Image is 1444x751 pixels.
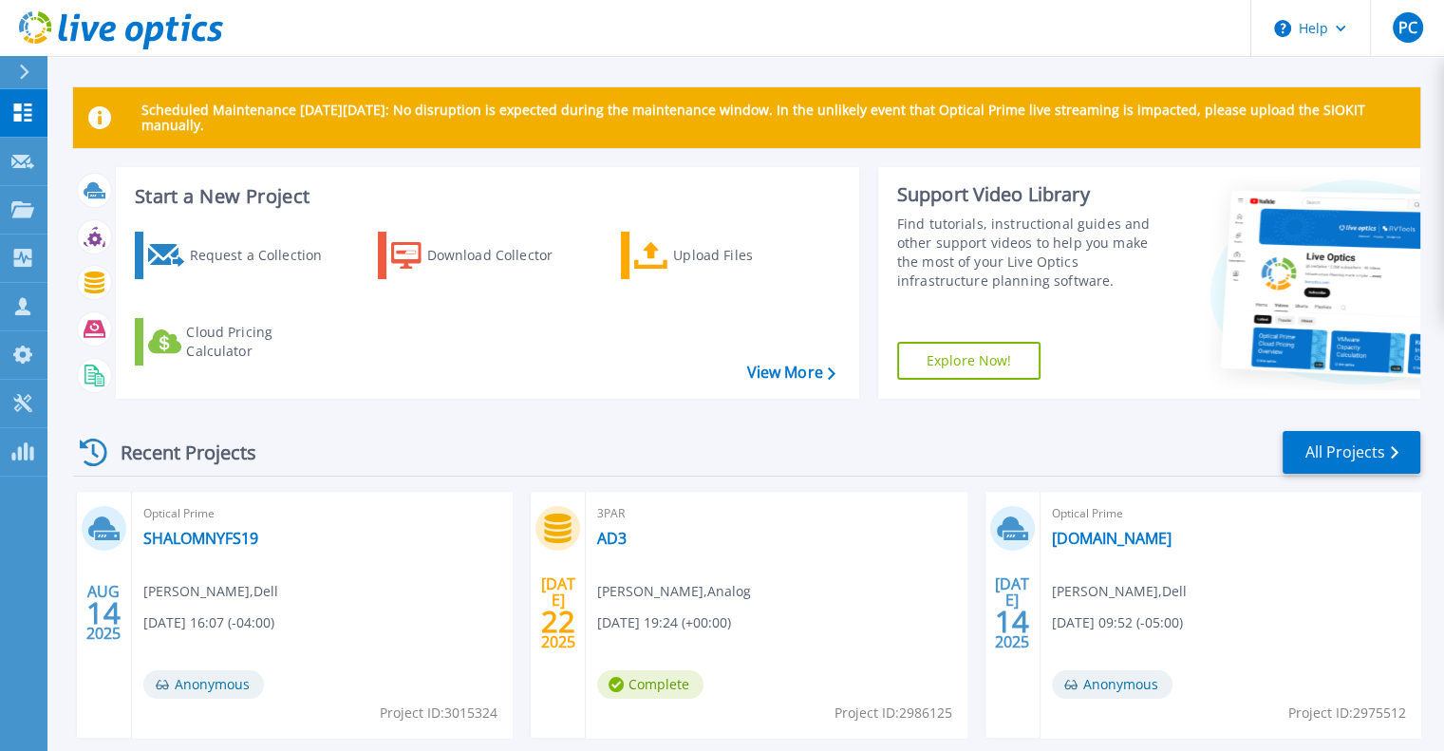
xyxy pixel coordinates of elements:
[897,182,1170,207] div: Support Video Library
[143,529,258,548] a: SHALOMNYFS19
[1052,670,1172,699] span: Anonymous
[597,612,731,633] span: [DATE] 19:24 (+00:00)
[621,232,833,279] a: Upload Files
[380,703,497,723] span: Project ID: 3015324
[427,236,579,274] div: Download Collector
[143,581,278,602] span: [PERSON_NAME] , Dell
[1052,529,1172,548] a: [DOMAIN_NAME]
[597,503,954,524] span: 3PAR
[1052,503,1409,524] span: Optical Prime
[597,581,751,602] span: [PERSON_NAME] , Analog
[597,670,703,699] span: Complete
[995,613,1029,629] span: 14
[597,529,627,548] a: AD3
[1052,581,1187,602] span: [PERSON_NAME] , Dell
[540,578,576,648] div: [DATE] 2025
[186,323,338,361] div: Cloud Pricing Calculator
[897,342,1041,380] a: Explore Now!
[378,232,590,279] a: Download Collector
[86,605,121,621] span: 14
[835,703,952,723] span: Project ID: 2986125
[189,236,341,274] div: Request a Collection
[897,215,1170,291] div: Find tutorials, instructional guides and other support videos to help you make the most of your L...
[143,503,500,524] span: Optical Prime
[673,236,825,274] div: Upload Files
[141,103,1405,133] p: Scheduled Maintenance [DATE][DATE]: No disruption is expected during the maintenance window. In t...
[73,429,282,476] div: Recent Projects
[541,613,575,629] span: 22
[135,186,835,207] h3: Start a New Project
[1283,431,1420,474] a: All Projects
[1052,612,1183,633] span: [DATE] 09:52 (-05:00)
[1397,20,1416,35] span: PC
[1288,703,1406,723] span: Project ID: 2975512
[994,578,1030,648] div: [DATE] 2025
[143,612,274,633] span: [DATE] 16:07 (-04:00)
[85,578,122,648] div: AUG 2025
[143,670,264,699] span: Anonymous
[135,318,347,366] a: Cloud Pricing Calculator
[135,232,347,279] a: Request a Collection
[746,364,835,382] a: View More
